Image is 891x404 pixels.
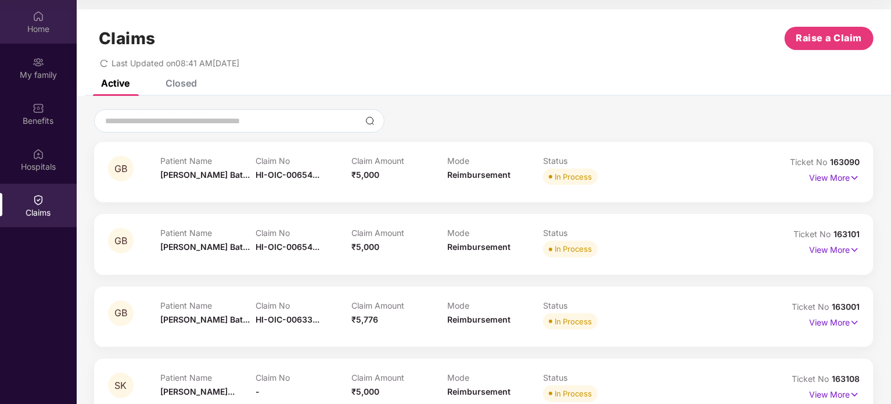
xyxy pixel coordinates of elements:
[256,228,352,238] p: Claim No
[365,116,375,126] img: svg+xml;base64,PHN2ZyBpZD0iU2VhcmNoLTMyeDMyIiB4bWxucz0iaHR0cDovL3d3dy53My5vcmcvMjAwMC9zdmciIHdpZH...
[809,241,860,256] p: View More
[99,28,156,48] h1: Claims
[160,314,250,324] span: [PERSON_NAME] Bat...
[114,236,127,246] span: GB
[256,314,320,324] span: HI-OIC-00633...
[33,148,44,160] img: svg+xml;base64,PHN2ZyBpZD0iSG9zcGl0YWxzIiB4bWxucz0iaHR0cDovL3d3dy53My5vcmcvMjAwMC9zdmciIHdpZHRoPS...
[160,170,250,180] span: [PERSON_NAME] Bat...
[832,302,860,312] span: 163001
[850,171,860,184] img: svg+xml;base64,PHN2ZyB4bWxucz0iaHR0cDovL3d3dy53My5vcmcvMjAwMC9zdmciIHdpZHRoPSIxNyIgaGVpZ2h0PSIxNy...
[850,388,860,401] img: svg+xml;base64,PHN2ZyB4bWxucz0iaHR0cDovL3d3dy53My5vcmcvMjAwMC9zdmciIHdpZHRoPSIxNyIgaGVpZ2h0PSIxNy...
[351,387,379,396] span: ₹5,000
[160,301,256,310] p: Patient Name
[351,170,379,180] span: ₹5,000
[160,387,235,396] span: [PERSON_NAME]...
[785,27,874,50] button: Raise a Claim
[543,373,639,382] p: Status
[256,156,352,166] p: Claim No
[555,243,592,255] div: In Process
[543,228,639,238] p: Status
[830,157,860,167] span: 163090
[351,242,379,252] span: ₹5,000
[833,229,860,239] span: 163101
[112,58,239,68] span: Last Updated on 08:41 AM[DATE]
[792,302,832,312] span: Ticket No
[796,31,863,45] span: Raise a Claim
[256,242,320,252] span: HI-OIC-00654...
[160,156,256,166] p: Patient Name
[792,374,832,384] span: Ticket No
[555,171,592,183] div: In Process
[555,388,592,399] div: In Process
[555,316,592,327] div: In Process
[543,301,639,310] p: Status
[447,170,511,180] span: Reimbursement
[160,242,250,252] span: [PERSON_NAME] Bat...
[351,314,378,324] span: ₹5,776
[809,385,860,401] p: View More
[100,58,108,68] span: redo
[160,228,256,238] p: Patient Name
[447,228,543,238] p: Mode
[256,301,352,310] p: Claim No
[33,194,44,206] img: svg+xml;base64,PHN2ZyBpZD0iQ2xhaW0iIHhtbG5zPSJodHRwOi8vd3d3LnczLm9yZy8yMDAwL3N2ZyIgd2lkdGg9IjIwIi...
[832,374,860,384] span: 163108
[166,77,197,89] div: Closed
[447,373,543,382] p: Mode
[447,301,543,310] p: Mode
[256,373,352,382] p: Claim No
[33,56,44,68] img: svg+xml;base64,PHN2ZyB3aWR0aD0iMjAiIGhlaWdodD0iMjAiIHZpZXdCb3g9IjAgMCAyMCAyMCIgZmlsbD0ibm9uZSIgeG...
[447,242,511,252] span: Reimbursement
[160,373,256,382] p: Patient Name
[809,313,860,329] p: View More
[793,229,833,239] span: Ticket No
[33,10,44,22] img: svg+xml;base64,PHN2ZyBpZD0iSG9tZSIgeG1sbnM9Imh0dHA6Ly93d3cudzMub3JnLzIwMDAvc3ZnIiB3aWR0aD0iMjAiIG...
[543,156,639,166] p: Status
[447,314,511,324] span: Reimbursement
[114,308,127,318] span: GB
[114,164,127,174] span: GB
[351,156,447,166] p: Claim Amount
[101,77,130,89] div: Active
[256,387,260,396] span: -
[256,170,320,180] span: HI-OIC-00654...
[351,228,447,238] p: Claim Amount
[351,301,447,310] p: Claim Amount
[447,387,511,396] span: Reimbursement
[351,373,447,382] p: Claim Amount
[850,244,860,256] img: svg+xml;base64,PHN2ZyB4bWxucz0iaHR0cDovL3d3dy53My5vcmcvMjAwMC9zdmciIHdpZHRoPSIxNyIgaGVpZ2h0PSIxNy...
[850,316,860,329] img: svg+xml;base64,PHN2ZyB4bWxucz0iaHR0cDovL3d3dy53My5vcmcvMjAwMC9zdmciIHdpZHRoPSIxNyIgaGVpZ2h0PSIxNy...
[790,157,830,167] span: Ticket No
[115,381,127,391] span: SK
[809,169,860,184] p: View More
[33,102,44,114] img: svg+xml;base64,PHN2ZyBpZD0iQmVuZWZpdHMiIHhtbG5zPSJodHRwOi8vd3d3LnczLm9yZy8yMDAwL3N2ZyIgd2lkdGg9Ij...
[447,156,543,166] p: Mode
